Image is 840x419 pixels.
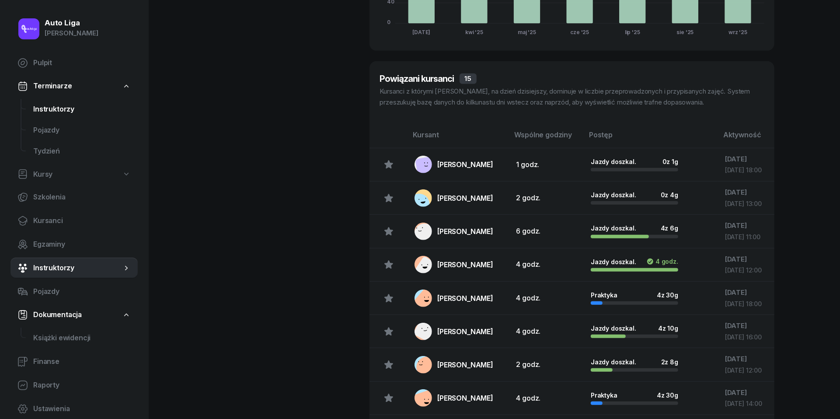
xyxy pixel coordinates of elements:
div: Kursanci z którymi [PERSON_NAME], na dzień dzisiejszy, dominuje w liczbie przeprowadzonych i przy... [380,86,764,108]
div: [DATE] [725,220,767,231]
span: Kursanci [33,215,131,227]
span: Instruktorzy [33,104,131,115]
span: [DATE] 18:00 [725,300,762,307]
a: Pulpit [10,52,138,73]
span: Tydzień [33,146,131,157]
div: 4 godz. [516,393,577,404]
div: [DATE] [725,154,767,165]
div: 4 z 30g [657,291,678,299]
a: Instruktorzy [10,258,138,279]
h3: Powiązani kursanci [380,72,454,86]
span: [DATE] 14:00 [725,400,762,407]
div: 2 z 8g [661,358,678,366]
a: Terminarze [10,76,138,96]
span: [DATE] 16:00 [725,333,762,341]
div: [DATE] [725,320,767,332]
span: Jazdy doszkal. [591,224,636,232]
div: 0 z 4g [661,191,678,199]
div: 2 godz. [516,192,577,204]
span: Jazdy doszkal. [591,325,636,332]
span: Szkolenia [33,192,131,203]
div: Auto Liga [45,19,98,27]
div: [DATE] [725,187,767,198]
span: Terminarze [33,80,72,92]
span: [DATE] 12:00 [725,266,762,274]
a: Instruktorzy [26,99,138,120]
div: [PERSON_NAME] [437,195,493,202]
div: 15 [460,73,477,84]
a: Pojazdy [26,120,138,141]
div: [PERSON_NAME] [437,328,493,335]
th: Wspólne godziny [509,129,584,148]
a: Tydzień [26,141,138,162]
span: Jazdy doszkal. [591,158,636,165]
tspan: lip '25 [625,29,640,35]
span: Raporty [33,380,131,391]
span: [DATE] 11:00 [725,233,760,241]
div: [PERSON_NAME] [437,161,493,168]
div: 4 z 10g [658,325,678,332]
div: [PERSON_NAME] [45,28,98,39]
span: Finanse [33,356,131,367]
span: Jazdy doszkal. [591,191,636,199]
div: [PERSON_NAME] [437,361,493,368]
span: Instruktorzy [33,262,122,274]
div: [PERSON_NAME] [437,261,493,268]
tspan: 0 [387,19,390,25]
span: Pulpit [33,57,131,69]
span: [DATE] 18:00 [725,166,762,174]
a: Kursy [10,164,138,185]
span: Książki ewidencji [33,332,131,344]
div: 0 z 1g [662,158,678,165]
span: Kursy [33,169,52,180]
div: [DATE] [725,387,767,398]
span: Egzaminy [33,239,131,250]
div: [DATE] [725,287,767,298]
div: 4 z 30g [657,391,678,399]
span: Pojazdy [33,125,131,136]
div: [DATE] [725,254,767,265]
span: Dokumentacja [33,309,82,321]
span: Pojazdy [33,286,131,297]
a: Egzaminy [10,234,138,255]
a: Pojazdy [10,281,138,302]
div: 1 godz. [516,159,577,171]
tspan: kwi '25 [465,29,483,35]
th: Aktywność [718,129,774,148]
a: Finanse [10,351,138,372]
div: 4 godz. [516,259,577,270]
span: Praktyka [591,391,617,399]
a: Szkolenia [10,187,138,208]
div: 4 godz. [516,326,577,337]
tspan: wrz '25 [728,29,747,35]
a: Książki ewidencji [26,328,138,349]
span: Jazdy doszkal. [591,358,636,366]
a: Raporty [10,375,138,396]
tspan: cze '25 [570,29,589,35]
div: 6 godz. [516,226,577,237]
span: Jazdy doszkal. [591,258,636,265]
span: Ustawienia [33,403,131,415]
div: [PERSON_NAME] [437,395,493,402]
div: [PERSON_NAME] [437,295,493,302]
span: [DATE] 13:00 [725,200,762,207]
a: Kursanci [10,210,138,231]
th: Postęp [584,129,718,148]
th: Kursant [408,129,509,148]
div: [DATE] [725,353,767,365]
tspan: sie '25 [676,29,694,35]
tspan: [DATE] [412,29,430,35]
a: Dokumentacja [10,305,138,325]
span: Praktyka [591,291,617,299]
span: [DATE] 12:00 [725,367,762,374]
div: 4 godz. [516,293,577,304]
div: 4 godz. [647,258,678,265]
div: [PERSON_NAME] [437,228,493,235]
tspan: maj '25 [518,29,536,35]
div: 4 z 6g [661,224,678,232]
div: 2 godz. [516,359,577,370]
